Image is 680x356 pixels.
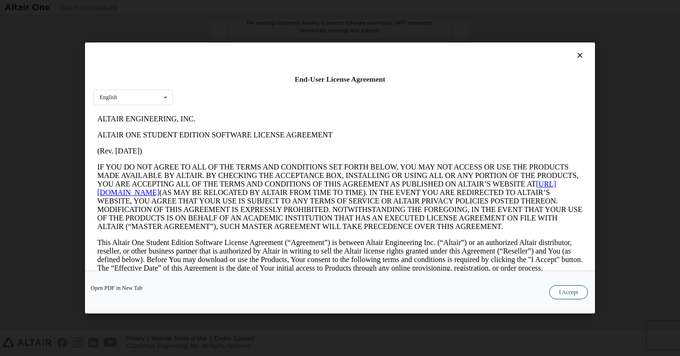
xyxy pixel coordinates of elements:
p: ALTAIR ENGINEERING, INC. [4,4,489,12]
div: End-User License Agreement [93,75,586,84]
button: I Accept [549,285,588,299]
a: Open PDF in New Tab [91,285,143,291]
p: ALTAIR ONE STUDENT EDITION SOFTWARE LICENSE AGREEMENT [4,20,489,28]
div: English [100,94,117,100]
a: [URL][DOMAIN_NAME] [4,69,463,85]
p: (Rev. [DATE]) [4,36,489,44]
p: IF YOU DO NOT AGREE TO ALL OF THE TERMS AND CONDITIONS SET FORTH BELOW, YOU MAY NOT ACCESS OR USE... [4,52,489,120]
p: This Altair One Student Edition Software License Agreement (“Agreement”) is between Altair Engine... [4,127,489,161]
